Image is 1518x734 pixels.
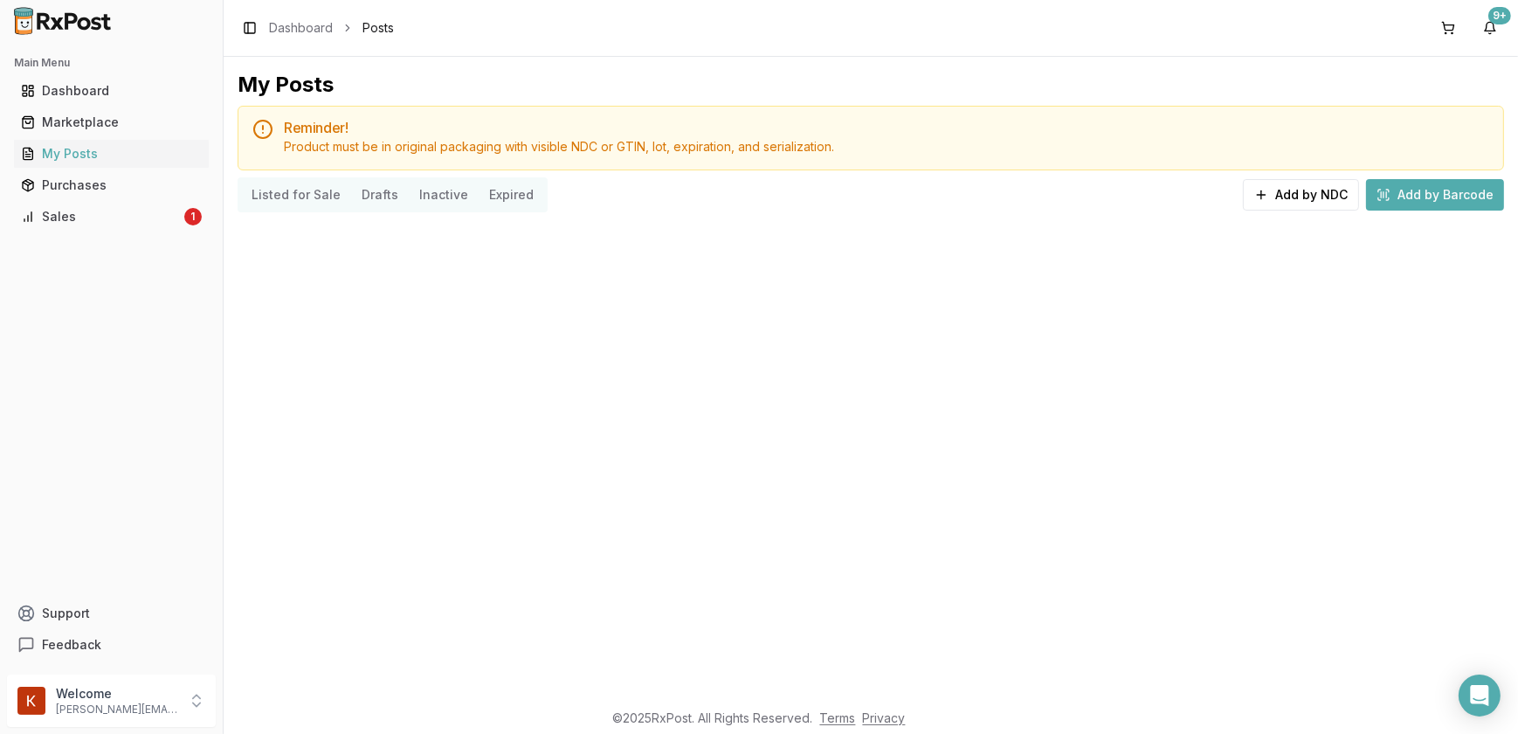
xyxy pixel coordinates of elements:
h2: Main Menu [14,56,209,70]
button: Listed for Sale [241,181,351,209]
span: Feedback [42,636,101,654]
a: Dashboard [14,75,209,107]
button: 9+ [1476,14,1504,42]
button: Inactive [409,181,479,209]
button: Add by Barcode [1366,179,1504,211]
a: Terms [820,710,856,725]
div: Purchases [21,177,202,194]
button: Purchases [7,171,216,199]
div: 1 [184,208,202,225]
button: Add by NDC [1243,179,1359,211]
a: Purchases [14,170,209,201]
img: RxPost Logo [7,7,119,35]
a: Dashboard [269,19,333,37]
a: Marketplace [14,107,209,138]
div: Product must be in original packaging with visible NDC or GTIN, lot, expiration, and serialization. [284,138,1489,156]
p: Welcome [56,685,177,703]
button: Feedback [7,629,216,661]
div: Sales [21,208,181,225]
div: My Posts [238,71,334,99]
div: Marketplace [21,114,202,131]
div: Open Intercom Messenger [1459,675,1501,717]
p: [PERSON_NAME][EMAIL_ADDRESS][DOMAIN_NAME] [56,703,177,717]
div: Dashboard [21,82,202,100]
button: Drafts [351,181,409,209]
button: Marketplace [7,108,216,136]
span: Posts [362,19,394,37]
button: My Posts [7,140,216,168]
button: Dashboard [7,77,216,105]
button: Support [7,598,216,629]
nav: breadcrumb [269,19,394,37]
a: My Posts [14,138,209,170]
a: Sales1 [14,201,209,232]
h5: Reminder! [284,121,1489,135]
div: 9+ [1488,7,1511,24]
button: Expired [479,181,544,209]
div: My Posts [21,145,202,163]
img: User avatar [17,687,45,715]
button: Sales1 [7,203,216,231]
a: Privacy [863,710,906,725]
